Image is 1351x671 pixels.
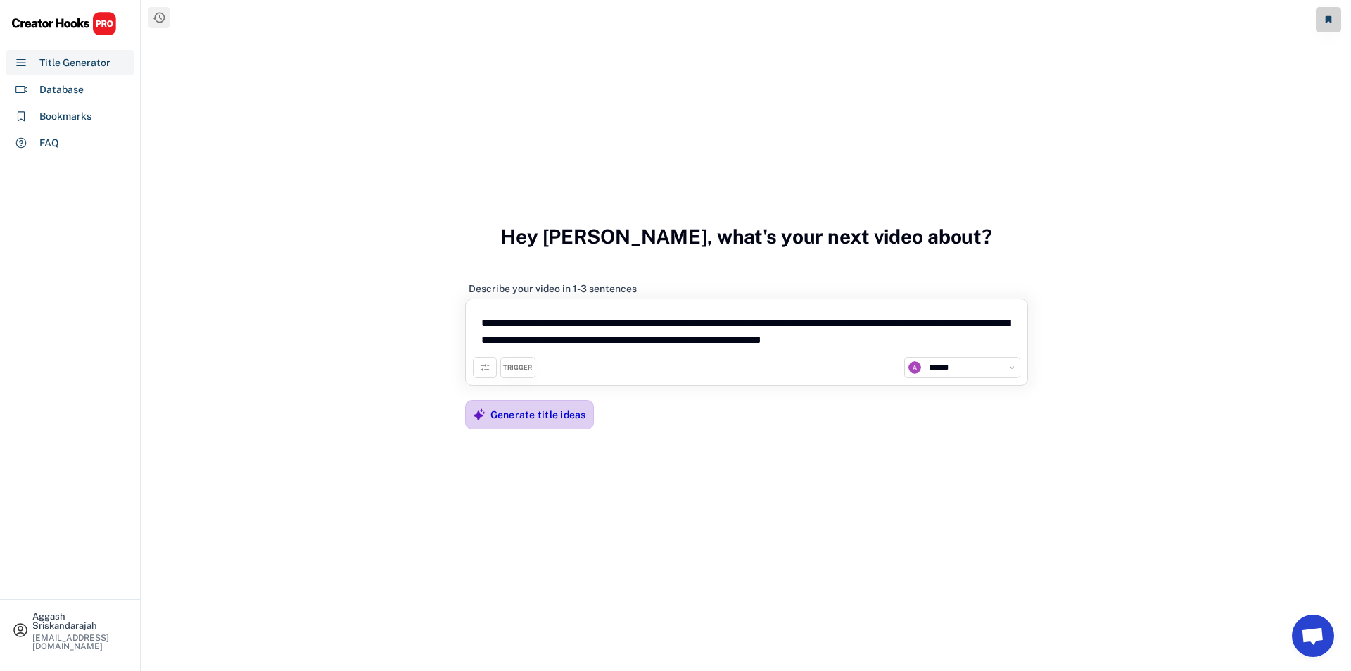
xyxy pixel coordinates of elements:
div: [EMAIL_ADDRESS][DOMAIN_NAME] [32,634,128,651]
a: Open chat [1292,615,1334,657]
div: Aggash Sriskandarajah [32,612,128,630]
div: FAQ [39,136,59,151]
div: Generate title ideas [490,408,586,421]
img: unnamed.jpg [908,361,921,374]
h3: Hey [PERSON_NAME], what's your next video about? [500,210,992,263]
div: Title Generator [39,56,110,70]
div: Bookmarks [39,109,91,124]
div: TRIGGER [503,363,532,372]
div: Database [39,82,84,97]
div: Describe your video in 1-3 sentences [469,282,637,295]
img: CHPRO%20Logo.svg [11,11,117,36]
